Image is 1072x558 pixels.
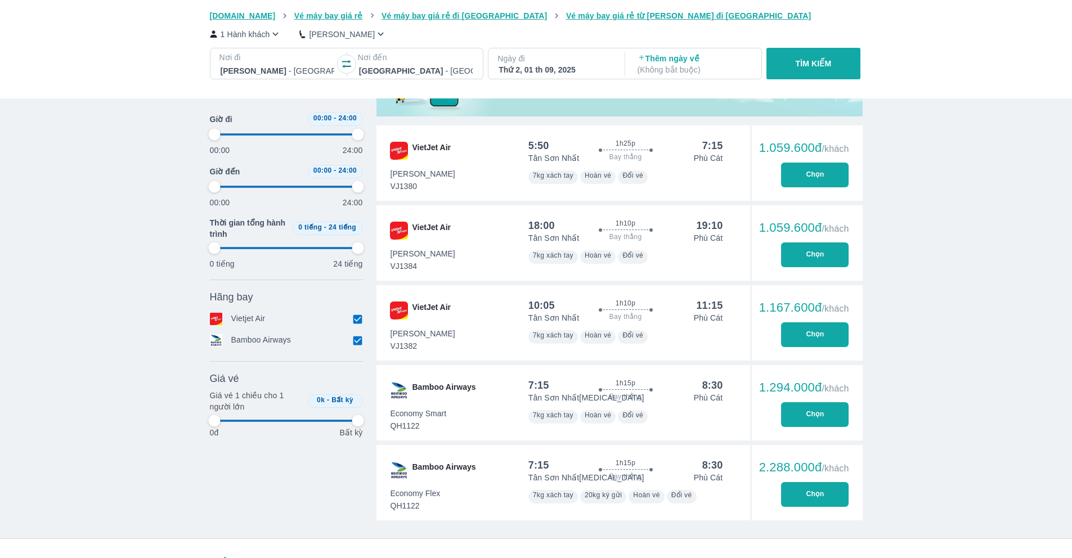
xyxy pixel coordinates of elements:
p: Phù Cát [694,232,723,244]
p: 24 tiếng [333,258,362,269]
div: 1.059.600đ [759,141,849,155]
span: Vé máy bay giá rẻ từ [PERSON_NAME] đi [GEOGRAPHIC_DATA] [566,11,811,20]
span: VietJet Air [412,301,451,319]
div: 8:30 [702,458,723,472]
button: Chọn [781,482,849,507]
span: VJ1384 [391,260,455,272]
span: - [334,166,336,174]
p: 0đ [210,427,219,438]
span: [PERSON_NAME] [391,168,455,179]
div: 18:00 [528,219,555,232]
span: 00:00 [313,166,332,174]
p: 0 tiếng [210,258,235,269]
span: /khách [822,304,849,313]
span: Bamboo Airways [412,461,476,479]
button: Chọn [781,163,849,187]
p: Tân Sơn Nhất [MEDICAL_DATA] [528,472,644,483]
div: 2.288.000đ [759,461,849,474]
span: Đổi vé [622,251,643,259]
span: [PERSON_NAME] [391,328,455,339]
p: Tân Sơn Nhất [528,232,580,244]
span: Hoàn vé [585,331,612,339]
span: 1h25p [616,139,635,148]
span: [DOMAIN_NAME] [210,11,276,20]
p: Vietjet Air [231,313,266,325]
p: Phù Cát [694,472,723,483]
span: VietJet Air [412,142,451,160]
button: Chọn [781,322,849,347]
span: 7kg xách tay [533,172,573,179]
span: Giờ đi [210,114,232,125]
span: Hoàn vé [633,491,660,499]
div: 11:15 [696,299,723,312]
span: VJ1382 [391,340,455,352]
div: 1.059.600đ [759,221,849,235]
span: - [334,114,336,122]
p: 24:00 [343,197,363,208]
p: TÌM KIẾM [796,58,832,69]
button: [PERSON_NAME] [299,28,387,40]
span: Hoàn vé [585,411,612,419]
span: 7kg xách tay [533,251,573,259]
span: 24:00 [338,166,357,174]
span: 1h10p [616,219,635,228]
div: 7:15 [528,458,549,472]
div: 5:50 [528,139,549,152]
span: /khách [822,463,849,473]
span: /khách [822,224,849,233]
span: Economy Flex [391,488,441,499]
nav: breadcrumb [210,10,863,21]
span: [PERSON_NAME] [391,248,455,259]
div: 19:10 [696,219,723,232]
p: Phù Cát [694,152,723,164]
span: Thời gian tổng hành trình [210,217,288,240]
span: Giờ đến [210,166,240,177]
span: Đổi vé [671,491,692,499]
button: TÌM KIẾM [766,48,860,79]
span: VJ1380 [391,181,455,192]
span: 7kg xách tay [533,331,573,339]
span: 1h15p [616,458,635,467]
p: [PERSON_NAME] [309,29,375,40]
div: 1.294.000đ [759,381,849,394]
p: Nơi đến [358,52,474,63]
div: 8:30 [702,379,723,392]
p: Bất kỳ [339,427,362,438]
span: 7kg xách tay [533,491,573,499]
span: 00:00 [313,114,332,122]
span: 7kg xách tay [533,411,573,419]
span: - [324,223,326,231]
img: QH [390,381,408,399]
span: Bamboo Airways [412,381,476,399]
span: Đổi vé [622,172,643,179]
span: - [327,396,329,404]
p: 00:00 [210,145,230,156]
span: /khách [822,144,849,154]
span: 0k [317,396,325,404]
button: Chọn [781,242,849,267]
span: Vé máy bay giá rẻ đi [GEOGRAPHIC_DATA] [382,11,547,20]
div: 7:15 [702,139,723,152]
p: Bamboo Airways [231,334,291,346]
p: Ngày đi [497,53,613,64]
span: VietJet Air [412,222,451,240]
p: Tân Sơn Nhất [MEDICAL_DATA] [528,392,644,403]
img: VJ [390,301,408,319]
span: Giá vé [210,372,239,385]
div: Thứ 2, 01 th 09, 2025 [499,64,612,75]
p: Phù Cát [694,392,723,403]
div: 7:15 [528,379,549,392]
img: QH [390,461,408,479]
span: 24:00 [338,114,357,122]
span: 1h10p [616,299,635,308]
span: /khách [822,384,849,393]
div: 10:05 [528,299,555,312]
span: Đổi vé [622,331,643,339]
button: Chọn [781,402,849,427]
span: 20kg ký gửi [585,491,622,499]
p: ( Không bắt buộc ) [638,64,751,75]
p: Giá vé 1 chiều cho 1 người lớn [210,390,303,412]
p: 1 Hành khách [221,29,270,40]
span: 24 tiếng [329,223,356,231]
span: 0 tiếng [298,223,322,231]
